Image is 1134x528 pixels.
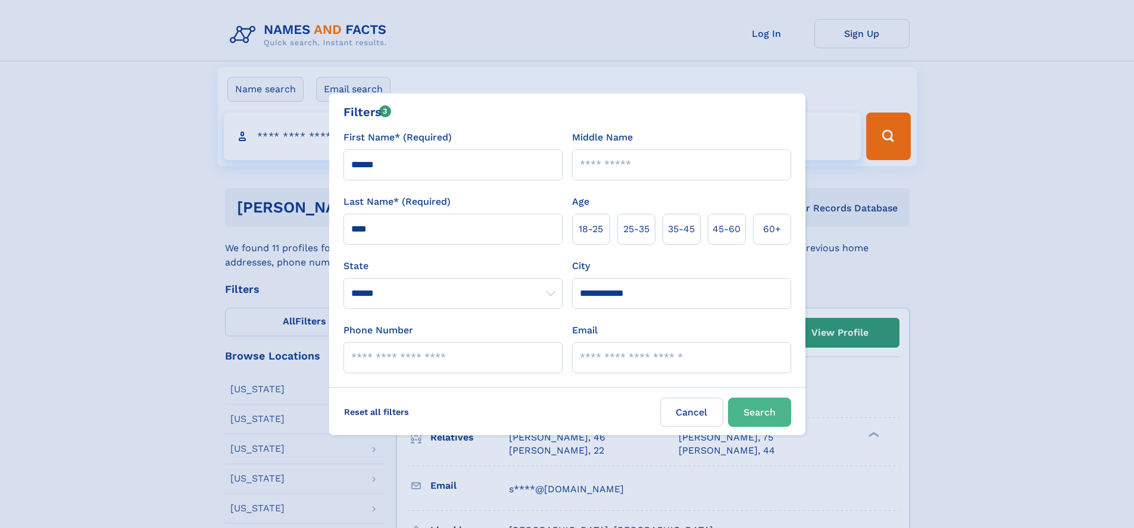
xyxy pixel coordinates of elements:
[763,222,781,236] span: 60+
[572,259,590,273] label: City
[728,398,791,427] button: Search
[572,323,598,338] label: Email
[343,259,563,273] label: State
[660,398,723,427] label: Cancel
[623,222,649,236] span: 25‑35
[343,130,452,145] label: First Name* (Required)
[343,103,392,121] div: Filters
[713,222,741,236] span: 45‑60
[668,222,695,236] span: 35‑45
[572,195,589,209] label: Age
[572,130,633,145] label: Middle Name
[579,222,603,236] span: 18‑25
[343,195,451,209] label: Last Name* (Required)
[343,323,413,338] label: Phone Number
[336,398,417,426] label: Reset all filters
